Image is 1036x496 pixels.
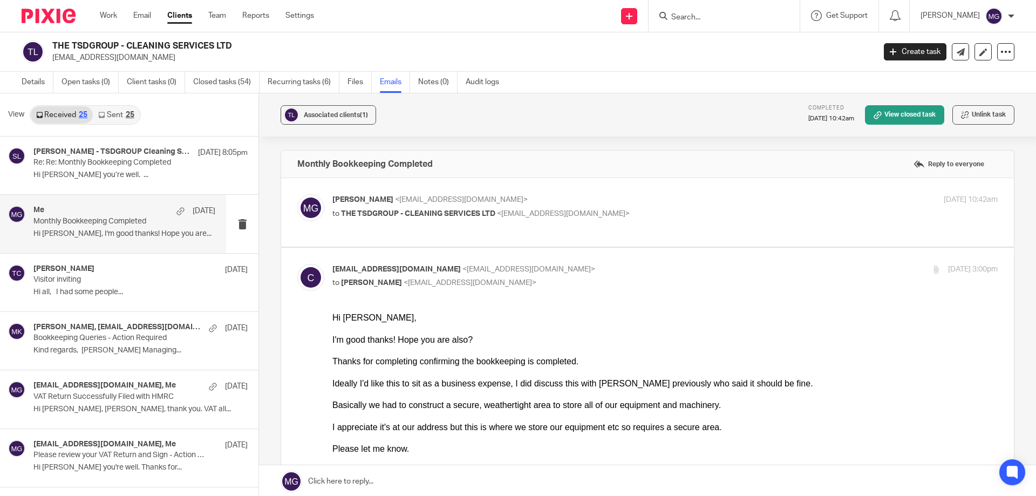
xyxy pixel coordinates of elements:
[380,72,410,93] a: Emails
[225,381,248,392] p: [DATE]
[8,206,25,223] img: svg%3E
[297,194,324,221] img: svg%3E
[167,10,192,21] a: Clients
[395,196,528,203] span: <[EMAIL_ADDRESS][DOMAIN_NAME]>
[126,111,134,119] div: 25
[33,463,248,472] p: Hi [PERSON_NAME] you're well. Thanks for...
[418,72,458,93] a: Notes (0)
[242,10,269,21] a: Reports
[332,279,339,287] span: to
[93,106,139,124] a: Sent25
[33,381,176,390] h4: [EMAIL_ADDRESS][DOMAIN_NAME], Me
[33,147,193,157] h4: [PERSON_NAME] - TSDGROUP Cleaning Services Ltd
[33,264,94,274] h4: [PERSON_NAME]
[8,381,25,398] img: svg%3E
[33,171,248,180] p: Hi [PERSON_NAME] you’re well. ...
[31,106,93,124] a: Received25
[948,264,998,275] p: [DATE] 3:00pm
[33,217,179,226] p: Monthly Bookkeeping Completed
[808,105,844,111] span: Completed
[497,210,630,218] span: <[EMAIL_ADDRESS][DOMAIN_NAME]>
[33,275,205,284] p: Visitor inviting
[208,10,226,21] a: Team
[921,10,980,21] p: [PERSON_NAME]
[62,72,119,93] a: Open tasks (0)
[297,159,433,169] h4: Monthly Bookkeeping Completed
[297,264,324,291] img: svg%3E
[865,105,944,125] a: View closed task
[911,156,987,172] label: Reply to everyone
[22,9,76,23] img: Pixie
[952,105,1014,125] button: Unlink task
[332,196,393,203] span: [PERSON_NAME]
[127,72,185,93] a: Client tasks (0)
[33,334,205,343] p: Bookkeeping Queries - Action Required
[462,266,595,273] span: <[EMAIL_ADDRESS][DOMAIN_NAME]>
[22,72,53,93] a: Details
[332,266,461,273] span: [EMAIL_ADDRESS][DOMAIN_NAME]
[466,72,507,93] a: Audit logs
[8,264,25,282] img: svg%3E
[283,107,299,123] img: svg%3E
[33,288,248,297] p: Hi all, I had some people...
[33,405,248,414] p: Hi [PERSON_NAME], [PERSON_NAME], thank you. VAT all...
[944,194,998,206] p: [DATE] 10:42am
[52,40,705,52] h2: THE TSDGROUP - CLEANING SERVICES LTD
[33,440,176,449] h4: [EMAIL_ADDRESS][DOMAIN_NAME], Me
[225,440,248,451] p: [DATE]
[33,392,205,402] p: VAT Return Successfully Filed with HMRC
[8,147,25,165] img: svg%3E
[79,111,87,119] div: 25
[33,158,205,167] p: Re: Re: Monthly Bookkeeping Completed
[826,12,868,19] span: Get Support
[133,10,151,21] a: Email
[304,112,368,118] span: Associated clients
[347,72,372,93] a: Files
[198,147,248,158] p: [DATE] 8:05pm
[985,8,1003,25] img: svg%3E
[341,210,495,218] span: THE TSDGROUP - CLEANING SERVICES LTD
[285,10,314,21] a: Settings
[341,279,402,287] span: [PERSON_NAME]
[670,13,767,23] input: Search
[22,40,44,63] img: svg%3E
[268,72,339,93] a: Recurring tasks (6)
[8,440,25,457] img: svg%3E
[332,210,339,218] span: to
[33,323,203,332] h4: [PERSON_NAME], [EMAIL_ADDRESS][DOMAIN_NAME]
[360,112,368,118] span: (1)
[404,279,536,287] span: <[EMAIL_ADDRESS][DOMAIN_NAME]>
[33,451,205,460] p: Please review your VAT Return and Sign - Action Required
[33,229,215,239] p: Hi [PERSON_NAME], I'm good thanks! Hope you are...
[193,72,260,93] a: Closed tasks (54)
[33,346,248,355] p: Kind regards, [PERSON_NAME] Managing...
[8,109,24,120] span: View
[33,206,44,215] h4: Me
[8,323,25,340] img: svg%3E
[100,10,117,21] a: Work
[29,231,85,239] a: [DOMAIN_NAME]
[281,105,376,125] button: Associated clients(1)
[884,43,946,60] a: Create task
[193,206,215,216] p: [DATE]
[225,264,248,275] p: [DATE]
[52,52,868,63] p: [EMAIL_ADDRESS][DOMAIN_NAME]
[808,114,854,123] p: [DATE] 10:42am
[225,323,248,334] p: [DATE]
